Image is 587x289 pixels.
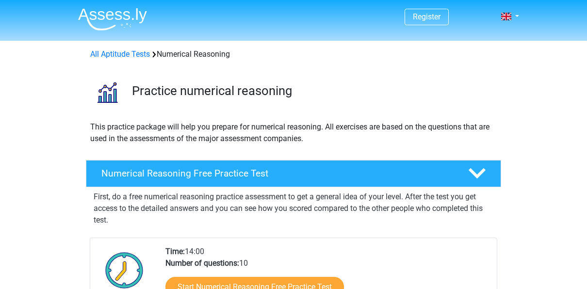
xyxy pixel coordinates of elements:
[101,168,453,179] h4: Numerical Reasoning Free Practice Test
[165,258,239,268] b: Number of questions:
[94,191,493,226] p: First, do a free numerical reasoning practice assessment to get a general idea of your level. Aft...
[132,83,493,98] h3: Practice numerical reasoning
[413,12,440,21] a: Register
[82,160,505,187] a: Numerical Reasoning Free Practice Test
[165,247,185,256] b: Time:
[86,48,501,60] div: Numerical Reasoning
[78,8,147,31] img: Assessly
[90,49,150,59] a: All Aptitude Tests
[90,121,497,144] p: This practice package will help you prepare for numerical reasoning. All exercises are based on t...
[86,72,128,113] img: numerical reasoning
